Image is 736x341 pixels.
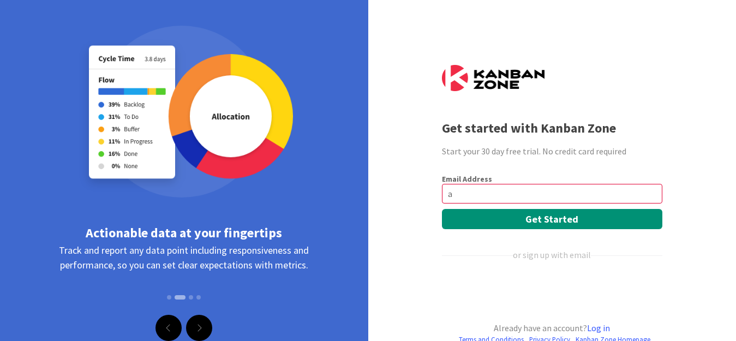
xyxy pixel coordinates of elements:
img: Kanban Zone [442,65,544,91]
div: Actionable data at your fingertips [38,223,330,243]
b: Get started with Kanban Zone [442,119,616,136]
a: Log in [587,322,610,333]
div: Already have an account? [442,321,662,334]
div: Track and report any data point including responsiveness and performance, so you can set clear ex... [38,243,330,314]
label: Email Address [442,174,492,184]
div: Start your 30 day free trial. No credit card required [442,145,662,158]
button: Get Started [442,209,662,229]
button: Slide 4 [196,290,201,305]
button: Slide 2 [175,295,186,300]
iframe: Sign in with Google Button [436,279,666,303]
div: or sign up with email [513,248,591,261]
button: Slide 1 [167,290,171,305]
button: Slide 3 [189,290,193,305]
